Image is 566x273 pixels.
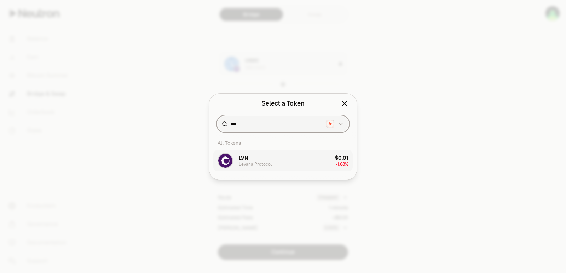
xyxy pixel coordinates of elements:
[336,161,348,167] span: -1.68%
[261,99,305,108] div: Select a Token
[213,150,353,171] button: LVN LogoLVNLevana Protocol$0.01-1.68%
[239,161,272,167] div: Levana Protocol
[326,120,344,128] button: Neutron LogoNeutron Logo
[218,154,232,168] img: LVN Logo
[239,154,248,161] span: LVN
[335,154,348,161] div: $0.01
[327,120,334,127] img: Neutron Logo
[213,136,353,150] div: All Tokens
[341,99,348,108] button: Close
